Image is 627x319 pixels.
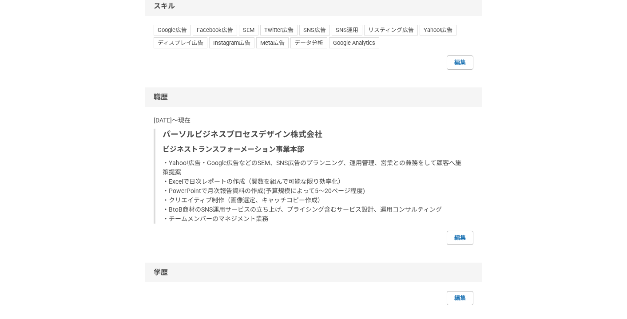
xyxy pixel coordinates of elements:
p: ビジネストランスフォーメーション事業本部 [163,144,466,155]
span: Google広告 [154,25,191,35]
p: ・Yahoo!広告・Google広告などのSEM、SNS広告のプランニング、運用管理、営業との兼務をして顧客へ施策提案 ・Excelで日次レポートの作成（関数を組んで可能な限り効率化） ・Pow... [163,158,466,224]
span: Twitter広告 [260,25,298,35]
p: パーソルビジネスプロセスデザイン株式会社 [163,129,466,141]
a: 編集 [447,231,473,245]
span: データ分析 [290,37,327,48]
span: Instagram広告 [209,37,254,48]
span: Meta広告 [256,37,289,48]
a: 編集 [447,291,473,305]
span: Google Analytics [329,37,379,48]
a: 編集 [447,55,473,70]
span: SNS運用 [332,25,362,35]
span: Facebook広告 [193,25,237,35]
div: 学歴 [145,263,482,282]
span: リスティング広告 [364,25,418,35]
span: SNS広告 [299,25,330,35]
span: ディスプレイ広告 [154,37,207,48]
div: 職歴 [145,87,482,107]
span: SEM [239,25,258,35]
span: Yahoo!広告 [420,25,456,35]
p: [DATE]〜現在 [154,116,473,125]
